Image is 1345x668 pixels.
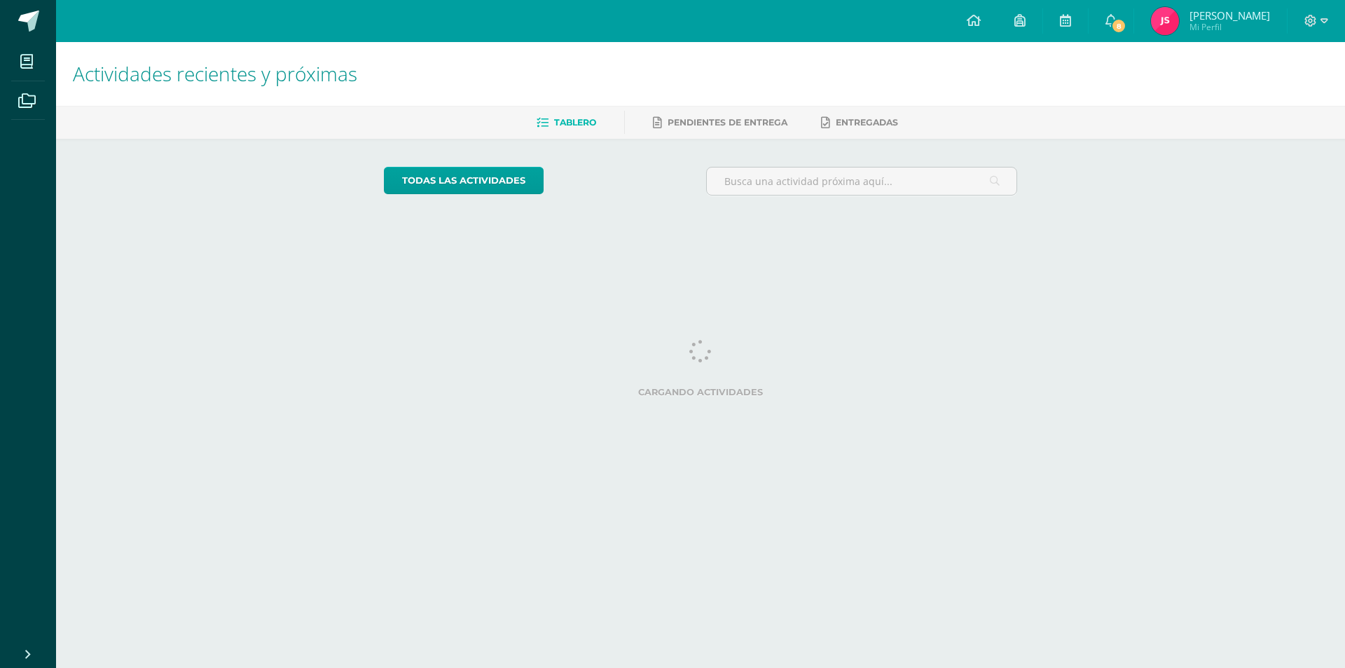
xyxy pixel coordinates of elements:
[73,60,357,87] span: Actividades recientes y próximas
[1111,18,1126,34] span: 8
[821,111,898,134] a: Entregadas
[707,168,1017,195] input: Busca una actividad próxima aquí...
[1189,21,1270,33] span: Mi Perfil
[836,117,898,128] span: Entregadas
[668,117,787,128] span: Pendientes de entrega
[537,111,596,134] a: Tablero
[1151,7,1179,35] img: 737f87f100c7aa2ae5f8163761b07637.png
[653,111,787,134] a: Pendientes de entrega
[384,387,1018,397] label: Cargando actividades
[554,117,596,128] span: Tablero
[1189,8,1270,22] span: [PERSON_NAME]
[384,167,544,194] a: todas las Actividades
